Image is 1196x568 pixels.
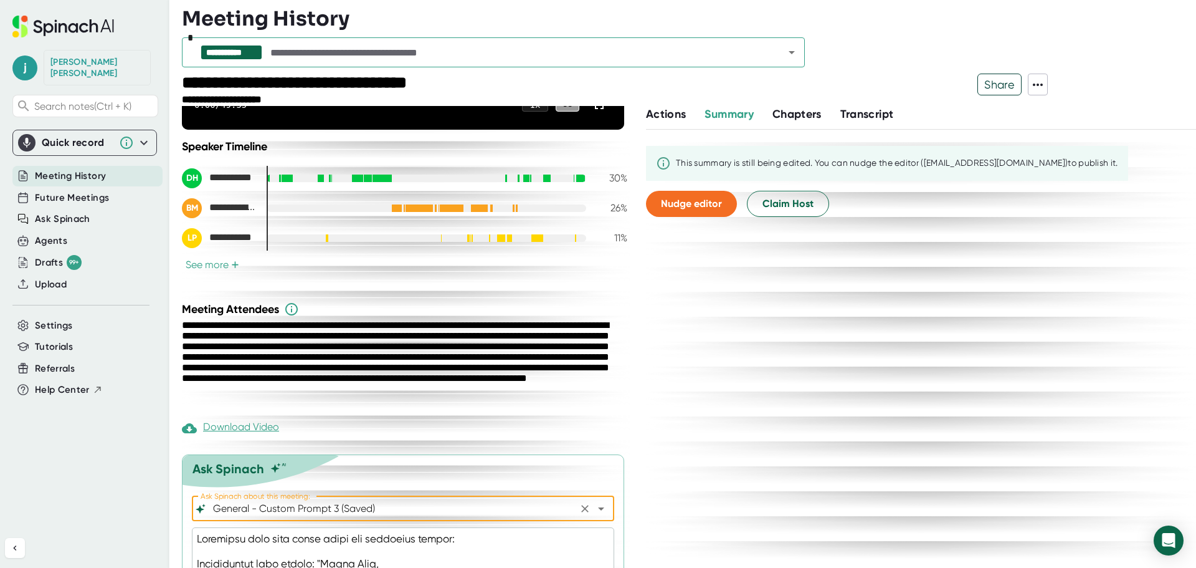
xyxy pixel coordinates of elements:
div: Open Intercom Messenger [1154,526,1184,556]
span: Claim Host [762,196,814,211]
button: Transcript [840,106,894,123]
div: Ask Spinach [192,461,264,476]
input: What can we do to help? [211,500,574,517]
span: Chapters [772,107,822,121]
button: Share [977,74,1022,95]
span: Share [978,74,1021,95]
button: Future Meetings [35,191,109,205]
button: Nudge editor [646,191,737,217]
span: Transcript [840,107,894,121]
button: Meeting History [35,169,106,183]
div: Quick record [42,137,113,149]
span: Nudge editor [661,198,722,209]
div: Britta Meints [182,198,257,218]
div: Jess Younts [50,57,144,79]
div: DH [182,168,202,188]
button: Collapse sidebar [5,538,25,558]
div: Drafts [35,255,82,270]
button: Tutorials [35,340,73,354]
span: Actions [646,107,686,121]
button: Agents [35,234,67,248]
h3: Meeting History [182,7,349,31]
div: 11 % [596,232,627,244]
div: 30 % [596,172,627,184]
button: Actions [646,106,686,123]
button: Clear [576,500,594,517]
button: Open [592,500,610,517]
button: Claim Host [747,191,829,217]
button: Upload [35,277,67,292]
div: 26 % [596,202,627,214]
div: 99+ [67,255,82,270]
span: j [12,55,37,80]
button: Referrals [35,362,75,376]
div: Lori Plants [182,228,257,248]
button: Drafts 99+ [35,255,82,270]
div: Quick record [18,130,151,155]
div: BM [182,198,202,218]
button: Help Center [35,383,103,397]
button: Open [783,44,800,61]
span: Search notes (Ctrl + K) [34,100,154,112]
button: Chapters [772,106,822,123]
div: Deborah Ham [182,168,257,188]
div: Meeting Attendees [182,302,630,317]
div: Download Video [182,421,279,436]
button: Summary [705,106,753,123]
div: This summary is still being edited. You can nudge the editor ([EMAIL_ADDRESS][DOMAIN_NAME]) to pu... [676,158,1118,169]
span: Help Center [35,383,90,397]
div: LP [182,228,202,248]
button: Settings [35,319,73,333]
span: + [231,260,239,270]
button: Ask Spinach [35,212,90,226]
div: Speaker Timeline [182,140,627,153]
span: Summary [705,107,753,121]
button: See more+ [182,258,243,271]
